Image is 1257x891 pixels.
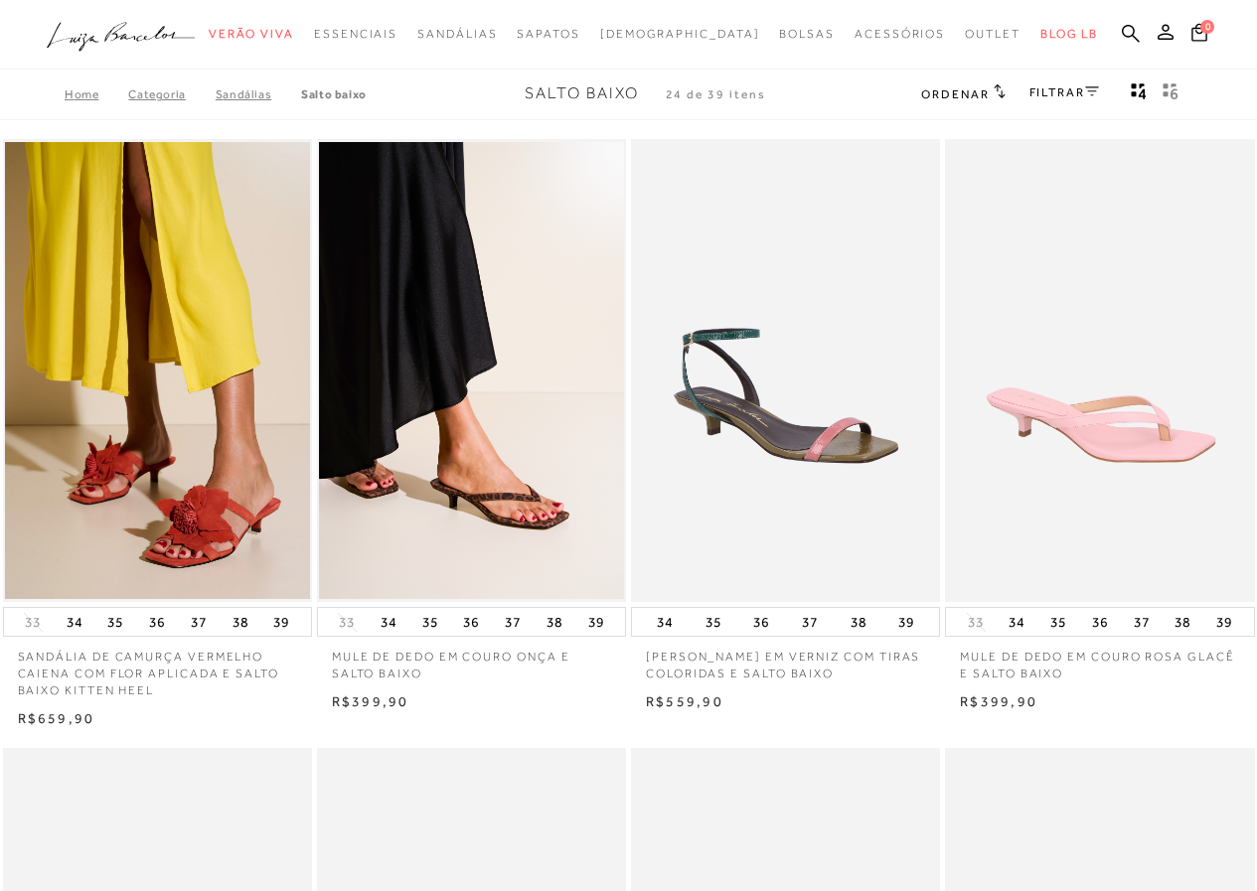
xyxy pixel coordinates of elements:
[314,27,397,41] span: Essenciais
[796,608,824,636] button: 37
[651,608,679,636] button: 34
[666,87,766,101] span: 24 de 39 itens
[267,608,295,636] button: 39
[921,87,989,101] span: Ordenar
[227,608,254,636] button: 38
[960,693,1037,709] span: R$399,90
[947,142,1252,600] a: MULE DE DEDO EM COURO ROSA GLACÊ E SALTO BAIXO MULE DE DEDO EM COURO ROSA GLACÊ E SALTO BAIXO
[332,693,409,709] span: R$399,90
[317,637,626,682] a: MULE DE DEDO EM COURO ONÇA E SALTO BAIXO
[1157,81,1184,107] button: gridText6Desc
[700,608,727,636] button: 35
[417,16,497,53] a: noSubCategoriesText
[1169,608,1196,636] button: 38
[779,27,835,41] span: Bolsas
[333,613,361,632] button: 33
[1128,608,1156,636] button: 37
[1040,16,1098,53] a: BLOG LB
[5,142,310,600] a: SANDÁLIA DE CAMURÇA VERMELHO CAIENA COM FLOR APLICADA E SALTO BAIXO KITTEN HEEL SANDÁLIA DE CAMUR...
[962,613,990,632] button: 33
[1029,85,1099,99] a: FILTRAR
[517,16,579,53] a: noSubCategoriesText
[779,16,835,53] a: noSubCategoriesText
[457,608,485,636] button: 36
[1210,608,1238,636] button: 39
[600,16,760,53] a: noSubCategoriesText
[525,84,639,102] span: Salto Baixo
[631,637,940,682] a: [PERSON_NAME] EM VERNIZ COM TIRAS COLORIDAS E SALTO BAIXO
[1200,20,1214,34] span: 0
[417,27,497,41] span: Sandálias
[945,637,1254,682] a: MULE DE DEDO EM COURO ROSA GLACÊ E SALTO BAIXO
[216,87,301,101] a: SANDÁLIAS
[416,608,444,636] button: 35
[633,142,938,600] a: SANDÁLIA EM VERNIZ COM TIRAS COLORIDAS E SALTO BAIXO SANDÁLIA EM VERNIZ COM TIRAS COLORIDAS E SAL...
[541,608,568,636] button: 38
[209,16,294,53] a: noSubCategoriesText
[965,16,1021,53] a: noSubCategoriesText
[1040,27,1098,41] span: BLOG LB
[3,637,312,698] a: SANDÁLIA DE CAMURÇA VERMELHO CAIENA COM FLOR APLICADA E SALTO BAIXO KITTEN HEEL
[101,608,129,636] button: 35
[143,608,171,636] button: 36
[301,87,367,101] a: Salto Baixo
[314,16,397,53] a: noSubCategoriesText
[855,27,945,41] span: Acessórios
[1003,608,1030,636] button: 34
[1086,608,1114,636] button: 36
[633,142,938,600] img: SANDÁLIA EM VERNIZ COM TIRAS COLORIDAS E SALTO BAIXO
[855,16,945,53] a: noSubCategoriesText
[747,608,775,636] button: 36
[947,142,1252,600] img: MULE DE DEDO EM COURO ROSA GLACÊ E SALTO BAIXO
[600,27,760,41] span: [DEMOGRAPHIC_DATA]
[5,142,310,600] img: SANDÁLIA DE CAMURÇA VERMELHO CAIENA COM FLOR APLICADA E SALTO BAIXO KITTEN HEEL
[319,142,624,600] img: MULE DE DEDO EM COURO ONÇA E SALTO BAIXO
[1044,608,1072,636] button: 35
[18,710,95,726] span: R$659,90
[209,27,294,41] span: Verão Viva
[375,608,402,636] button: 34
[845,608,872,636] button: 38
[1125,81,1153,107] button: Mostrar 4 produtos por linha
[646,693,723,709] span: R$559,90
[65,87,128,101] a: Home
[582,608,610,636] button: 39
[517,27,579,41] span: Sapatos
[61,608,88,636] button: 34
[892,608,920,636] button: 39
[499,608,527,636] button: 37
[1185,22,1213,49] button: 0
[185,608,213,636] button: 37
[965,27,1021,41] span: Outlet
[128,87,215,101] a: Categoria
[319,142,624,600] a: MULE DE DEDO EM COURO ONÇA E SALTO BAIXO MULE DE DEDO EM COURO ONÇA E SALTO BAIXO
[19,613,47,632] button: 33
